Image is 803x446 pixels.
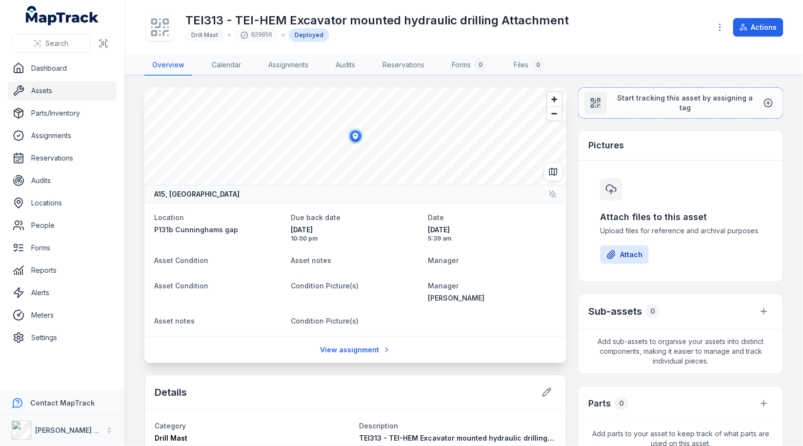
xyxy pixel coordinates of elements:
[328,55,363,76] a: Audits
[185,13,569,28] h1: TEI313 - TEI-HEM Excavator mounted hydraulic drilling Attachment
[204,55,249,76] a: Calendar
[191,31,218,39] span: Drill Mast
[289,28,329,42] div: Deployed
[8,328,117,347] a: Settings
[8,59,117,78] a: Dashboard
[428,235,557,243] span: 5:39 am
[8,126,117,145] a: Assignments
[155,385,187,399] h2: Details
[733,18,783,37] button: Actions
[291,235,420,243] span: 10:00 pm
[154,317,195,325] span: Asset notes
[261,55,316,76] a: Assignments
[475,59,486,71] div: 0
[428,282,459,290] span: Manager
[144,55,192,76] a: Overview
[600,210,762,224] h3: Attach files to this asset
[428,225,557,243] time: 03/10/2025, 5:39:56 am
[532,59,544,71] div: 0
[291,282,359,290] span: Condition Picture(s)
[154,189,240,199] strong: A15, [GEOGRAPHIC_DATA]
[314,341,397,359] a: View assignment
[8,216,117,235] a: People
[154,225,283,235] a: P131b Cunninghams gap
[144,87,567,185] canvas: Map
[235,28,278,42] div: 029056
[291,225,420,235] span: [DATE]
[375,55,432,76] a: Reservations
[154,282,208,290] span: Asset Condition
[615,397,628,410] div: 0
[8,103,117,123] a: Parts/Inventory
[506,55,552,76] a: Files0
[155,422,186,430] span: Category
[588,397,611,410] h3: Parts
[600,226,762,236] span: Upload files for reference and archival purposes.
[588,139,624,152] h3: Pictures
[155,434,187,442] span: Drill Mast
[428,293,557,303] a: [PERSON_NAME]
[30,399,95,407] strong: Contact MapTrack
[360,434,589,442] span: TEI313 - TEI-HEM Excavator mounted hydraulic drilling Attachment
[154,225,238,234] span: P131b Cunninghams gap
[579,329,783,374] span: Add sub-assets to organise your assets into distinct components, making it easier to manage and t...
[646,304,660,318] div: 0
[26,6,99,25] a: MapTrack
[8,238,117,258] a: Forms
[291,213,341,222] span: Due back date
[8,283,117,303] a: Alerts
[8,193,117,213] a: Locations
[8,261,117,280] a: Reports
[8,171,117,190] a: Audits
[544,162,562,181] button: Switch to Map View
[588,304,642,318] h2: Sub-assets
[35,426,161,434] strong: [PERSON_NAME] Asset Maintenance
[547,106,562,121] button: Zoom out
[428,256,459,264] span: Manager
[154,213,184,222] span: Location
[578,87,783,119] button: Start tracking this asset by assigning a tag
[12,34,90,53] button: Search
[291,317,359,325] span: Condition Picture(s)
[8,148,117,168] a: Reservations
[600,245,649,264] button: Attach
[291,256,331,264] span: Asset notes
[8,305,117,325] a: Meters
[444,55,494,76] a: Forms0
[547,92,562,106] button: Zoom in
[154,256,208,264] span: Asset Condition
[291,225,420,243] time: 19/12/2025, 10:00:00 pm
[428,213,444,222] span: Date
[8,81,117,101] a: Assets
[428,225,557,235] span: [DATE]
[615,93,756,113] span: Start tracking this asset by assigning a tag
[360,422,399,430] span: Description
[45,39,68,48] span: Search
